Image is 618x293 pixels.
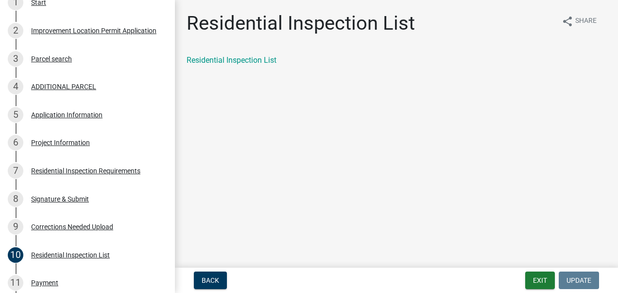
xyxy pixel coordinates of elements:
i: share [562,16,573,27]
span: Back [202,276,219,284]
div: 6 [8,135,23,150]
div: Parcel search [31,55,72,62]
div: 10 [8,247,23,263]
div: Signature & Submit [31,196,89,202]
span: Update [566,276,591,284]
button: Back [194,272,227,289]
div: Application Information [31,111,103,118]
a: Residential Inspection List [187,55,276,65]
div: 4 [8,79,23,94]
div: Residential Inspection Requirements [31,167,140,174]
div: 9 [8,219,23,235]
span: Share [575,16,597,27]
h1: Residential Inspection List [187,12,415,35]
div: 7 [8,163,23,179]
div: Residential Inspection List [31,252,110,258]
div: Project Information [31,139,90,146]
div: Payment [31,279,58,286]
button: shareShare [554,12,604,31]
div: ADDITIONAL PARCEL [31,83,96,90]
div: 11 [8,275,23,291]
div: Improvement Location Permit Application [31,27,156,34]
div: 2 [8,23,23,38]
div: Corrections Needed Upload [31,223,113,230]
button: Update [559,272,599,289]
button: Exit [525,272,555,289]
div: 8 [8,191,23,207]
div: 3 [8,51,23,67]
div: 5 [8,107,23,123]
